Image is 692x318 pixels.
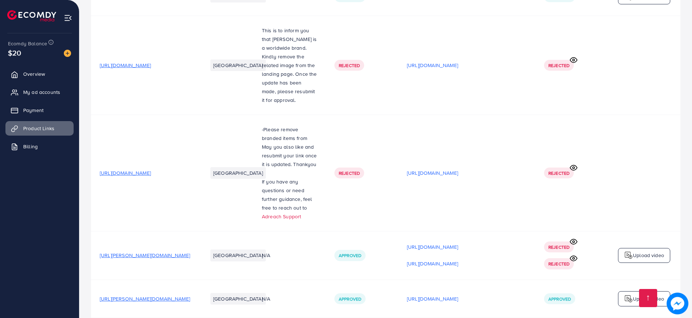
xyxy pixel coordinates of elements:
[633,294,664,303] p: Upload video
[5,103,74,117] a: Payment
[210,293,266,305] li: [GEOGRAPHIC_DATA]
[64,50,71,57] img: image
[23,107,44,114] span: Payment
[407,169,458,177] p: [URL][DOMAIN_NAME]
[23,143,38,150] span: Billing
[64,14,72,22] img: menu
[100,62,151,69] span: [URL][DOMAIN_NAME]
[262,178,312,211] span: If you have any questions or need further guidance, feel free to reach out to
[339,62,360,69] span: Rejected
[262,252,270,259] span: N/A
[339,170,360,176] span: Rejected
[100,295,190,302] span: [URL][PERSON_NAME][DOMAIN_NAME]
[667,293,688,314] img: image
[8,48,21,58] span: $20
[5,67,74,81] a: Overview
[262,26,317,104] p: This is to inform you that [PERSON_NAME] is a worldwide brand. Kindly remove the related image fr...
[624,251,633,260] img: logo
[5,85,74,99] a: My ad accounts
[548,261,569,267] span: Rejected
[407,61,458,70] p: [URL][DOMAIN_NAME]
[407,243,458,251] p: [URL][DOMAIN_NAME]
[7,10,56,21] img: logo
[5,139,74,154] a: Billing
[100,169,151,177] span: [URL][DOMAIN_NAME]
[262,125,317,169] p: -Please remove branded items from May you also like and resubmit your link once it is updated. Th...
[8,40,47,47] span: Ecomdy Balance
[5,121,74,136] a: Product Links
[100,252,190,259] span: [URL][PERSON_NAME][DOMAIN_NAME]
[339,252,361,259] span: Approved
[210,59,266,71] li: [GEOGRAPHIC_DATA]
[548,170,569,176] span: Rejected
[548,62,569,69] span: Rejected
[339,296,361,302] span: Approved
[262,295,270,302] span: N/A
[633,251,664,260] p: Upload video
[262,213,301,220] a: Adreach Support
[210,249,266,261] li: [GEOGRAPHIC_DATA]
[210,167,266,179] li: [GEOGRAPHIC_DATA]
[23,88,60,96] span: My ad accounts
[548,296,571,302] span: Approved
[624,294,633,303] img: logo
[407,259,458,268] p: [URL][DOMAIN_NAME]
[23,125,54,132] span: Product Links
[407,294,458,303] p: [URL][DOMAIN_NAME]
[23,70,45,78] span: Overview
[548,244,569,250] span: Rejected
